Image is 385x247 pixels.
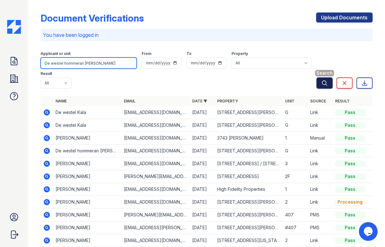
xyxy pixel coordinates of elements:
[53,119,121,132] td: De westel Kala
[214,234,283,247] td: [STREET_ADDRESS][US_STATE]
[214,132,283,145] td: 3743 [PERSON_NAME]
[308,234,333,247] td: Link
[121,221,190,234] td: [EMAIL_ADDRESS][PERSON_NAME][DOMAIN_NAME]
[53,106,121,119] td: De westel Kala
[335,237,365,244] div: Pass
[56,99,67,103] a: Name
[308,119,333,132] td: Link
[189,234,214,247] td: [DATE]
[121,157,190,170] td: [EMAIL_ADDRESS][DOMAIN_NAME]
[121,119,190,132] td: [EMAIL_ADDRESS][DOMAIN_NAME]
[121,234,190,247] td: [EMAIL_ADDRESS][DOMAIN_NAME]
[214,157,283,170] td: [STREET_ADDRESS] / [STREET_ADDRESS][PERSON_NAME]
[283,132,308,145] td: 1
[214,106,283,119] td: [STREET_ADDRESS][PERSON_NAME]
[189,119,214,132] td: [DATE]
[121,183,190,196] td: [EMAIL_ADDRESS][DOMAIN_NAME]
[231,51,248,56] label: Property
[53,132,121,145] td: [PERSON_NAME]
[121,209,190,221] td: [PERSON_NAME][EMAIL_ADDRESS][PERSON_NAME][DOMAIN_NAME]
[283,221,308,234] td: #407
[283,106,308,119] td: G
[189,170,214,183] td: [DATE]
[283,145,308,157] td: G
[189,196,214,209] td: [DATE]
[335,99,350,103] a: Result
[121,145,190,157] td: [EMAIL_ADDRESS][DOMAIN_NAME]
[41,71,52,76] label: Result
[214,209,283,221] td: [STREET_ADDRESS][PERSON_NAME]
[214,170,283,183] td: [STREET_ADDRESS]
[283,234,308,247] td: 2
[189,145,214,157] td: [DATE]
[308,170,333,183] td: Link
[41,12,144,24] div: Document Verifications
[189,183,214,196] td: [DATE]
[189,209,214,221] td: [DATE]
[121,170,190,183] td: [PERSON_NAME][EMAIL_ADDRESS][PERSON_NAME][DOMAIN_NAME]
[53,196,121,209] td: [PERSON_NAME]
[189,157,214,170] td: [DATE]
[214,196,283,209] td: [STREET_ADDRESS][PERSON_NAME]
[53,209,121,221] td: [PERSON_NAME]
[283,157,308,170] td: 3
[335,148,365,154] div: Pass
[335,212,365,218] div: Pass
[335,135,365,141] div: Pass
[308,132,333,145] td: Manual
[359,222,379,241] iframe: chat widget
[335,109,365,116] div: Pass
[283,170,308,183] td: 2F
[283,196,308,209] td: 2
[189,106,214,119] td: [DATE]
[310,99,326,103] a: Source
[308,145,333,157] td: Link
[121,106,190,119] td: [EMAIL_ADDRESS][DOMAIN_NAME]
[217,99,238,103] a: Property
[187,51,192,56] label: To
[189,132,214,145] td: [DATE]
[308,209,333,221] td: PMS
[189,221,214,234] td: [DATE]
[53,183,121,196] td: [PERSON_NAME]
[335,161,365,167] div: Pass
[124,99,135,103] a: Email
[121,132,190,145] td: [EMAIL_ADDRESS][DOMAIN_NAME]
[142,51,151,56] label: From
[121,196,190,209] td: [EMAIL_ADDRESS][DOMAIN_NAME]
[283,119,308,132] td: G
[285,99,295,103] a: Unit
[41,57,137,69] input: Search by name, email, or unit number
[43,31,370,39] p: You have been logged in
[308,106,333,119] td: Link
[214,221,283,234] td: [STREET_ADDRESS][PERSON_NAME]
[53,145,121,157] td: De westel hommeran [PERSON_NAME]
[335,198,365,206] div: Processing
[283,209,308,221] td: 407
[283,183,308,196] td: 1
[308,183,333,196] td: Link
[308,157,333,170] td: Link
[192,99,207,103] a: Date ▼
[214,183,283,196] td: High Fidelity Properties
[335,173,365,180] div: Pass
[7,20,21,34] img: CE_Icon_Blue-c292c112584629df590d857e76928e9f676e5b41ef8f769ba2f05ee15b207248.png
[53,157,121,170] td: [PERSON_NAME]
[41,51,71,56] label: Applicant or unit
[53,170,121,183] td: [PERSON_NAME]
[53,234,121,247] td: [PERSON_NAME]
[214,145,283,157] td: [STREET_ADDRESS][PERSON_NAME]
[335,122,365,128] div: Pass
[335,225,365,231] div: Pass
[53,221,121,234] td: [PERSON_NAME]
[316,77,333,89] button: Search
[316,12,373,22] a: Upload Documents
[308,196,333,209] td: Link
[315,70,334,76] span: Search
[214,119,283,132] td: [STREET_ADDRESS][PERSON_NAME]
[308,221,333,234] td: PMS
[335,186,365,192] div: Pass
